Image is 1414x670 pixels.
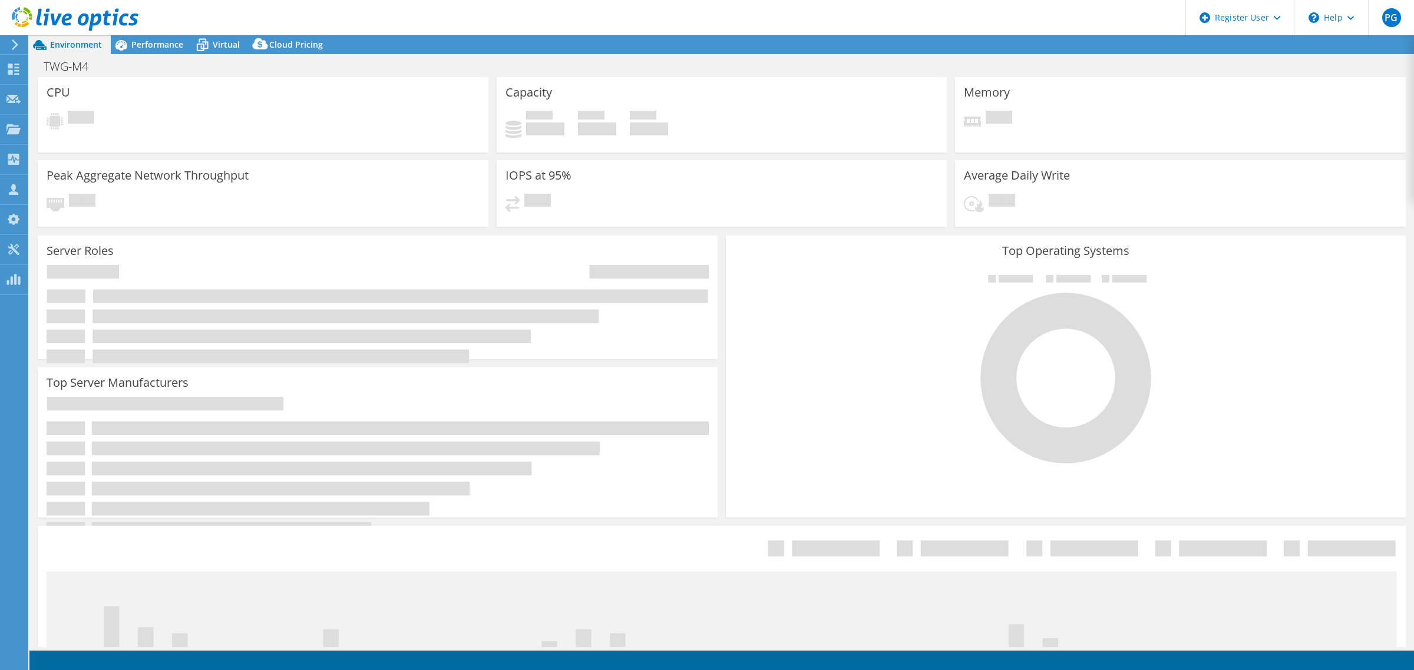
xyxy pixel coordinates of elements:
h3: IOPS at 95% [506,169,571,182]
span: Virtual [213,39,240,50]
span: Total [630,111,656,122]
h3: Server Roles [47,244,114,257]
svg: \n [1309,12,1319,23]
h3: Average Daily Write [964,169,1070,182]
h3: CPU [47,86,70,99]
h4: 0 GiB [578,122,616,135]
h3: Top Server Manufacturers [47,376,189,389]
h3: Memory [964,86,1010,99]
h3: Peak Aggregate Network Throughput [47,169,249,182]
h4: 0 GiB [630,122,668,135]
h4: 0 GiB [526,122,564,135]
span: Pending [989,194,1015,210]
span: Pending [69,194,95,210]
span: Used [526,111,553,122]
span: Pending [986,111,1012,127]
span: Pending [524,194,551,210]
h3: Top Operating Systems [735,244,1397,257]
span: Free [578,111,604,122]
span: Cloud Pricing [269,39,323,50]
span: Pending [68,111,94,127]
span: Performance [131,39,183,50]
h1: TWG-M4 [38,60,107,73]
h3: Capacity [506,86,552,99]
span: Environment [50,39,102,50]
span: PG [1382,8,1401,27]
